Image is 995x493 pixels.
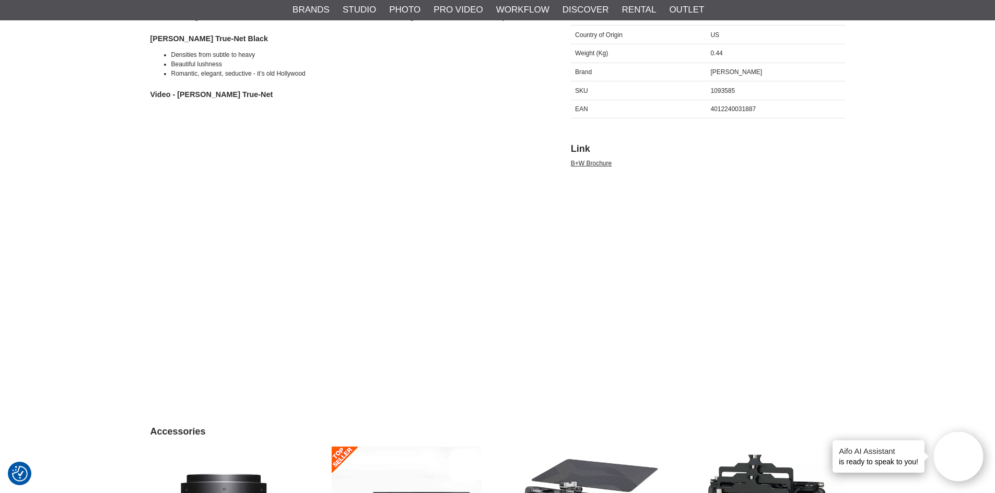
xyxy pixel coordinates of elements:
a: Workflow [496,3,549,17]
a: Rental [622,3,657,17]
span: Weight (Kg) [575,50,608,57]
span: Country of Origin [575,31,623,39]
h2: Link [571,142,845,155]
span: US [710,31,719,39]
span: EAN [575,105,588,113]
a: Discover [563,3,609,17]
a: Pro Video [434,3,483,17]
img: Revisit consent button [12,466,28,482]
span: Brand [575,68,592,76]
span: SKU [575,87,588,94]
span: 0.44 [710,50,722,57]
li: Beautiful lushness [171,59,545,69]
a: Studio [343,3,376,17]
a: Brands [292,3,330,17]
h4: Aifo AI Assistant [839,446,918,456]
a: Photo [389,3,420,17]
span: 1093585 [710,87,735,94]
li: Densities from subtle to heavy [171,50,545,59]
a: B+W Brochure [571,160,612,167]
h4: Video - [PERSON_NAME] True-Net [150,89,545,100]
a: Outlet [669,3,704,17]
h4: [PERSON_NAME] True-Net Black [150,33,545,44]
li: Romantic, elegant, seductive - it’s old Hollywood [171,69,545,78]
button: Consent Preferences [12,464,28,483]
h2: Accessories [150,425,845,438]
span: [PERSON_NAME] [710,68,762,76]
span: 4012240031887 [710,105,756,113]
div: is ready to speak to you! [833,440,924,473]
